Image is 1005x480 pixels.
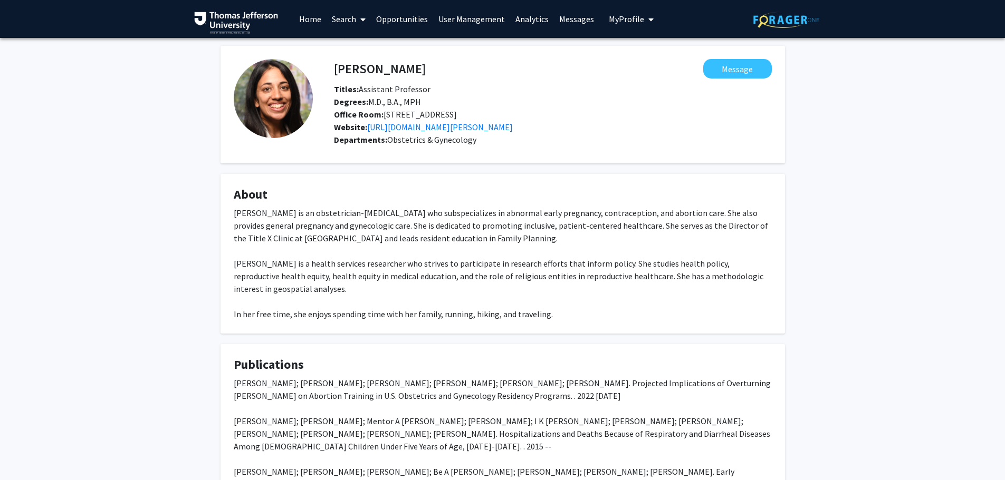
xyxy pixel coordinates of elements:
a: Opens in a new tab [367,122,513,132]
b: Degrees: [334,96,368,107]
span: Obstetrics & Gynecology [387,134,476,145]
b: Titles: [334,84,359,94]
h4: About [234,187,772,202]
span: My Profile [609,14,644,24]
h4: Publications [234,357,772,373]
b: Office Room: [334,109,384,120]
div: [PERSON_NAME] is an obstetrician-[MEDICAL_DATA] who subspecializes in abnormal early pregnancy, c... [234,207,772,320]
img: Profile Picture [234,59,313,138]
a: Search [327,1,371,37]
a: User Management [433,1,510,37]
b: Departments: [334,134,387,145]
a: Opportunities [371,1,433,37]
a: Analytics [510,1,554,37]
img: Thomas Jefferson University Logo [194,12,279,34]
h4: [PERSON_NAME] [334,59,426,79]
button: Message Kavita Vinekar [703,59,772,79]
a: Home [294,1,327,37]
iframe: Chat [8,433,45,472]
span: [STREET_ADDRESS] [334,109,457,120]
a: Messages [554,1,599,37]
img: ForagerOne Logo [753,12,819,28]
span: Assistant Professor [334,84,430,94]
span: M.D., B.A., MPH [334,96,421,107]
b: Website: [334,122,367,132]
